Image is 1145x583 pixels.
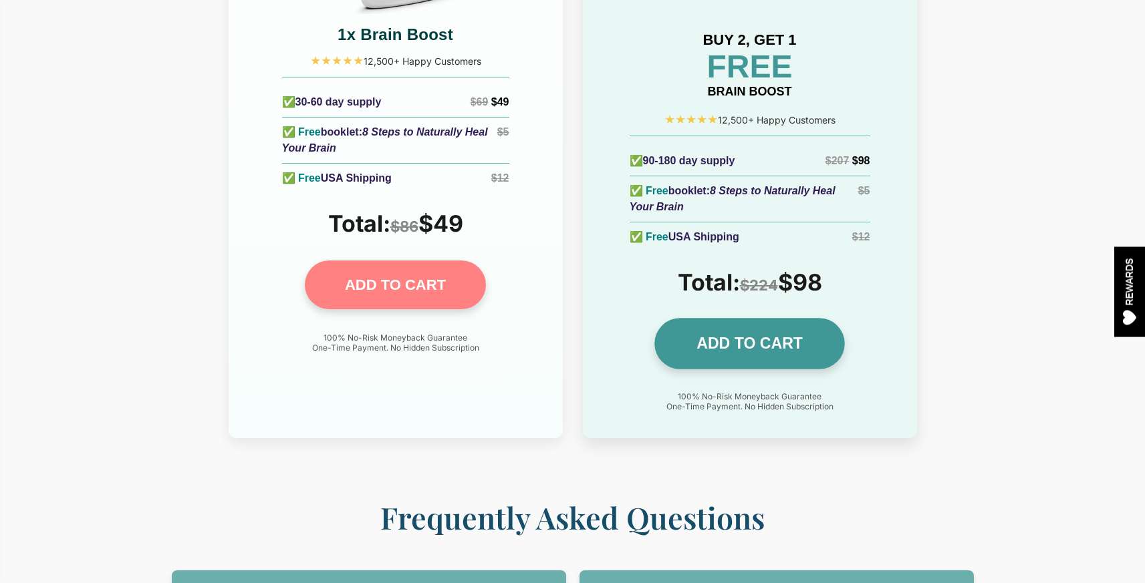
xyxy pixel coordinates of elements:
span: ✅ [630,231,643,242]
span: $5 [858,185,870,196]
span: Free [646,185,668,196]
p: Total: $98 [596,268,904,296]
span: $86 [390,218,418,235]
div: FREE [596,51,904,83]
em: 8 Steps to Naturally Heal Your Brain [282,126,488,154]
span: ✅ [630,185,643,196]
div: BUY 2, GET 1 [596,29,904,51]
span: $69 [471,96,489,108]
span: $5 [497,126,509,138]
span: $49 [491,96,509,108]
span: $224 [740,276,778,294]
div: USA Shipping [282,170,392,186]
div: ★★★★★ [596,111,904,129]
div: booklet: [282,124,497,156]
span: ✅ [282,172,295,184]
a: ADD TO CART [305,260,486,309]
p: One-Time Payment. No Hidden Subscription [596,391,904,411]
strong: 12,500+ Happy Customers [364,55,481,67]
p: One-Time Payment. No Hidden Subscription [242,333,549,353]
div: USA Shipping [630,229,739,245]
strong: 100% No-Risk Moneyback Guarantee [678,391,821,401]
em: 8 Steps to Naturally Heal Your Brain [630,185,836,212]
span: Free [298,172,321,184]
span: $98 [852,155,870,166]
span: $12 [491,172,509,184]
span: Free [298,126,321,138]
span: ✅ [282,126,295,138]
h3: 1x Brain Boost [242,24,549,45]
span: ✅ [630,155,643,166]
span: Free [646,231,668,242]
div: 30-60 day supply [282,94,382,110]
a: ADD TO CART [654,318,845,369]
div: ★★★★★ [242,52,549,70]
div: booklet: [630,183,858,215]
span: $12 [852,231,870,242]
div: BRAIN BOOST [596,83,904,101]
strong: 100% No-Risk Moneyback Guarantee [324,333,467,343]
strong: 12,500+ Happy Customers [718,114,836,126]
p: Total: $49 [242,210,549,237]
div: 90-180 day supply [630,153,735,169]
span: $207 [825,155,850,166]
span: ✅ [282,96,295,108]
blockquote: Frequently Asked Questions [272,497,874,539]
